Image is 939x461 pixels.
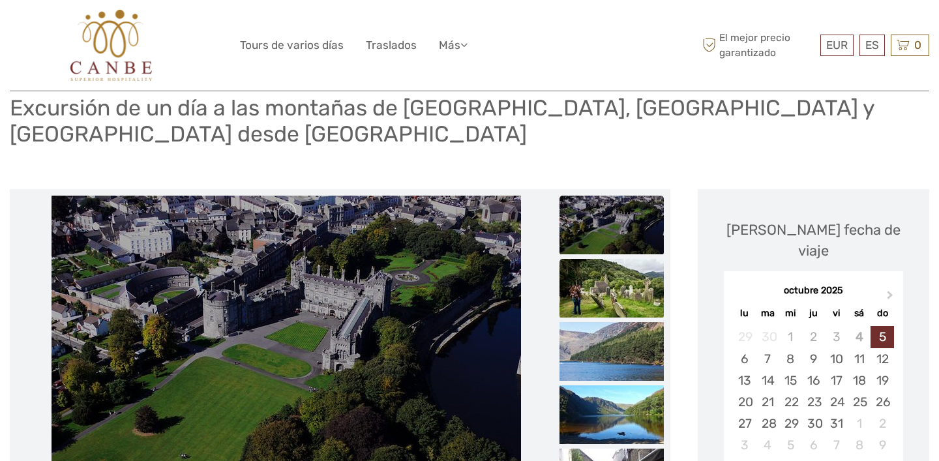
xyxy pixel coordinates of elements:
[871,326,893,348] div: Choose domingo, 5 de octubre de 2025
[756,305,779,322] div: ma
[848,434,871,456] div: Choose sábado, 8 de noviembre de 2025
[802,434,825,456] div: Choose jueves, 6 de noviembre de 2025
[756,370,779,391] div: Choose martes, 14 de octubre de 2025
[912,38,923,52] span: 0
[825,348,848,370] div: Choose viernes, 10 de octubre de 2025
[825,434,848,456] div: Choose viernes, 7 de noviembre de 2025
[733,348,756,370] div: Choose lunes, 6 de octubre de 2025
[848,391,871,413] div: Choose sábado, 25 de octubre de 2025
[559,322,664,381] img: fad13e19ad3b4b0a9912df017d918400_slider_thumbnail.jpg
[711,220,916,261] div: [PERSON_NAME] fecha de viaje
[779,370,802,391] div: Choose miércoles, 15 de octubre de 2025
[825,391,848,413] div: Choose viernes, 24 de octubre de 2025
[825,413,848,434] div: Choose viernes, 31 de octubre de 2025
[825,305,848,322] div: vi
[859,35,885,56] div: ES
[825,326,848,348] div: Not available viernes, 3 de octubre de 2025
[779,348,802,370] div: Choose miércoles, 8 de octubre de 2025
[756,391,779,413] div: Choose martes, 21 de octubre de 2025
[802,348,825,370] div: Choose jueves, 9 de octubre de 2025
[871,305,893,322] div: do
[559,385,664,444] img: 516b04606421471db715e92862989d25_slider_thumbnail.jpg
[871,434,893,456] div: Choose domingo, 9 de noviembre de 2025
[848,413,871,434] div: Choose sábado, 1 de noviembre de 2025
[240,36,344,55] a: Tours de varios días
[848,305,871,322] div: sá
[779,434,802,456] div: Choose miércoles, 5 de noviembre de 2025
[881,288,902,308] button: Next Month
[733,434,756,456] div: Choose lunes, 3 de noviembre de 2025
[826,38,848,52] span: EUR
[700,31,818,59] span: El mejor precio garantizado
[802,413,825,434] div: Choose jueves, 30 de octubre de 2025
[871,391,893,413] div: Choose domingo, 26 de octubre de 2025
[733,413,756,434] div: Choose lunes, 27 de octubre de 2025
[733,391,756,413] div: Choose lunes, 20 de octubre de 2025
[439,36,468,55] a: Más
[724,284,903,298] div: octubre 2025
[756,326,779,348] div: Not available martes, 30 de septiembre de 2025
[779,305,802,322] div: mi
[728,326,899,456] div: month 2025-10
[756,413,779,434] div: Choose martes, 28 de octubre de 2025
[18,23,147,33] p: We're away right now. Please check back later!
[559,196,664,254] img: cc52866ac6304a5db8fd90dfba8c5ecd_slider_thumbnail.jpg
[779,326,802,348] div: Not available miércoles, 1 de octubre de 2025
[802,326,825,348] div: Not available jueves, 2 de octubre de 2025
[756,434,779,456] div: Choose martes, 4 de noviembre de 2025
[70,10,152,81] img: 602-0fc6e88d-d366-4c1d-ad88-b45bd91116e8_logo_big.jpg
[10,95,929,147] h1: Excursión de un día a las montañas de [GEOGRAPHIC_DATA], [GEOGRAPHIC_DATA] y [GEOGRAPHIC_DATA] de...
[559,259,664,318] img: 3f6c337c8ac54b94a0ced3d11f6930f9_slider_thumbnail.jpg
[733,326,756,348] div: Not available lunes, 29 de septiembre de 2025
[848,326,871,348] div: Not available sábado, 4 de octubre de 2025
[756,348,779,370] div: Choose martes, 7 de octubre de 2025
[366,36,417,55] a: Traslados
[848,348,871,370] div: Choose sábado, 11 de octubre de 2025
[733,305,756,322] div: lu
[802,305,825,322] div: ju
[802,370,825,391] div: Choose jueves, 16 de octubre de 2025
[150,20,166,36] button: Open LiveChat chat widget
[779,391,802,413] div: Choose miércoles, 22 de octubre de 2025
[848,370,871,391] div: Choose sábado, 18 de octubre de 2025
[871,370,893,391] div: Choose domingo, 19 de octubre de 2025
[871,413,893,434] div: Choose domingo, 2 de noviembre de 2025
[779,413,802,434] div: Choose miércoles, 29 de octubre de 2025
[802,391,825,413] div: Choose jueves, 23 de octubre de 2025
[825,370,848,391] div: Choose viernes, 17 de octubre de 2025
[871,348,893,370] div: Choose domingo, 12 de octubre de 2025
[733,370,756,391] div: Choose lunes, 13 de octubre de 2025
